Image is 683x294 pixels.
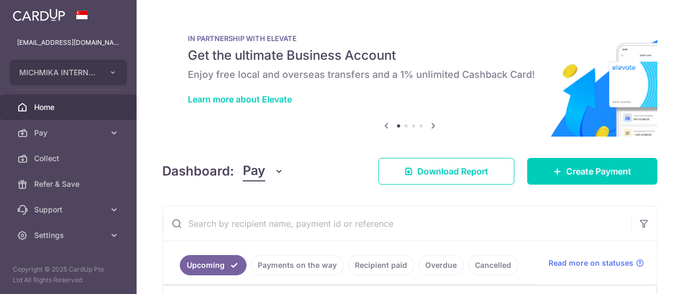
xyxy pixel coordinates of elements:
span: Settings [34,230,105,241]
p: IN PARTNERSHIP WITH ELEVATE [188,34,632,43]
a: Upcoming [180,255,247,275]
span: Download Report [417,165,488,178]
span: Read more on statuses [549,258,633,268]
a: Read more on statuses [549,258,644,268]
img: Renovation banner [162,17,657,137]
input: Search by recipient name, payment id or reference [163,206,631,241]
span: Create Payment [566,165,631,178]
a: Download Report [378,158,514,185]
span: Home [34,102,105,113]
span: MICHMIKA INTERNATIONAL PTE. LTD. [19,67,98,78]
span: Pay [243,161,265,181]
a: Overdue [418,255,464,275]
p: [EMAIL_ADDRESS][DOMAIN_NAME] [17,37,120,48]
h5: Get the ultimate Business Account [188,47,632,64]
a: Cancelled [468,255,518,275]
a: Learn more about Elevate [188,94,292,105]
button: MICHMIKA INTERNATIONAL PTE. LTD. [10,60,127,85]
button: Pay [243,161,284,181]
span: Support [34,204,105,215]
a: Recipient paid [348,255,414,275]
h4: Dashboard: [162,162,234,181]
img: CardUp [13,9,65,21]
span: Collect [34,153,105,164]
a: Create Payment [527,158,657,185]
span: Refer & Save [34,179,105,189]
h6: Enjoy free local and overseas transfers and a 1% unlimited Cashback Card! [188,68,632,81]
a: Payments on the way [251,255,344,275]
span: Pay [34,128,105,138]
